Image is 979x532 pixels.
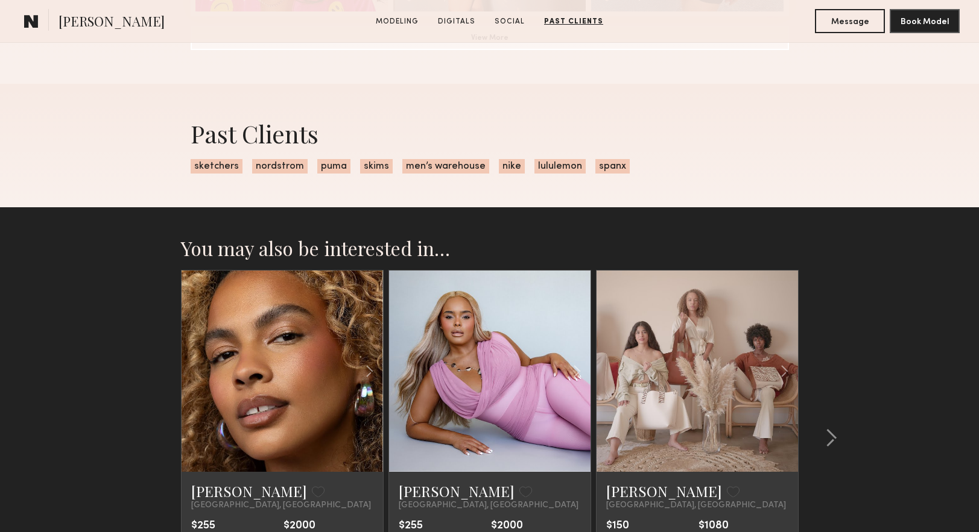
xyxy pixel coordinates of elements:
span: sketchers [191,159,242,174]
div: $255 [191,520,226,532]
button: Book Model [890,9,960,33]
a: [PERSON_NAME] [606,481,722,501]
div: $2000 [491,520,523,532]
a: Modeling [371,16,423,27]
a: Past Clients [539,16,608,27]
span: [GEOGRAPHIC_DATA], [GEOGRAPHIC_DATA] [606,501,786,510]
div: $255 [399,520,433,532]
a: Digitals [433,16,480,27]
button: Message [815,9,885,33]
span: [PERSON_NAME] [59,12,165,33]
a: [PERSON_NAME] [399,481,515,501]
span: lululemon [534,159,586,174]
h2: You may also be interested in… [181,236,799,260]
span: [GEOGRAPHIC_DATA], [GEOGRAPHIC_DATA] [191,501,371,510]
span: nike [499,159,525,174]
a: Social [490,16,530,27]
a: Book Model [890,16,960,26]
span: skims [360,159,393,174]
div: $2000 [284,520,315,532]
span: men’s warehouse [402,159,489,174]
div: $150 [606,520,641,532]
div: Past Clients [191,117,789,149]
span: puma [317,159,350,174]
div: $1080 [699,520,730,532]
span: nordstrom [252,159,308,174]
a: [PERSON_NAME] [191,481,307,501]
span: [GEOGRAPHIC_DATA], [GEOGRAPHIC_DATA] [399,501,578,510]
span: spanx [595,159,630,174]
